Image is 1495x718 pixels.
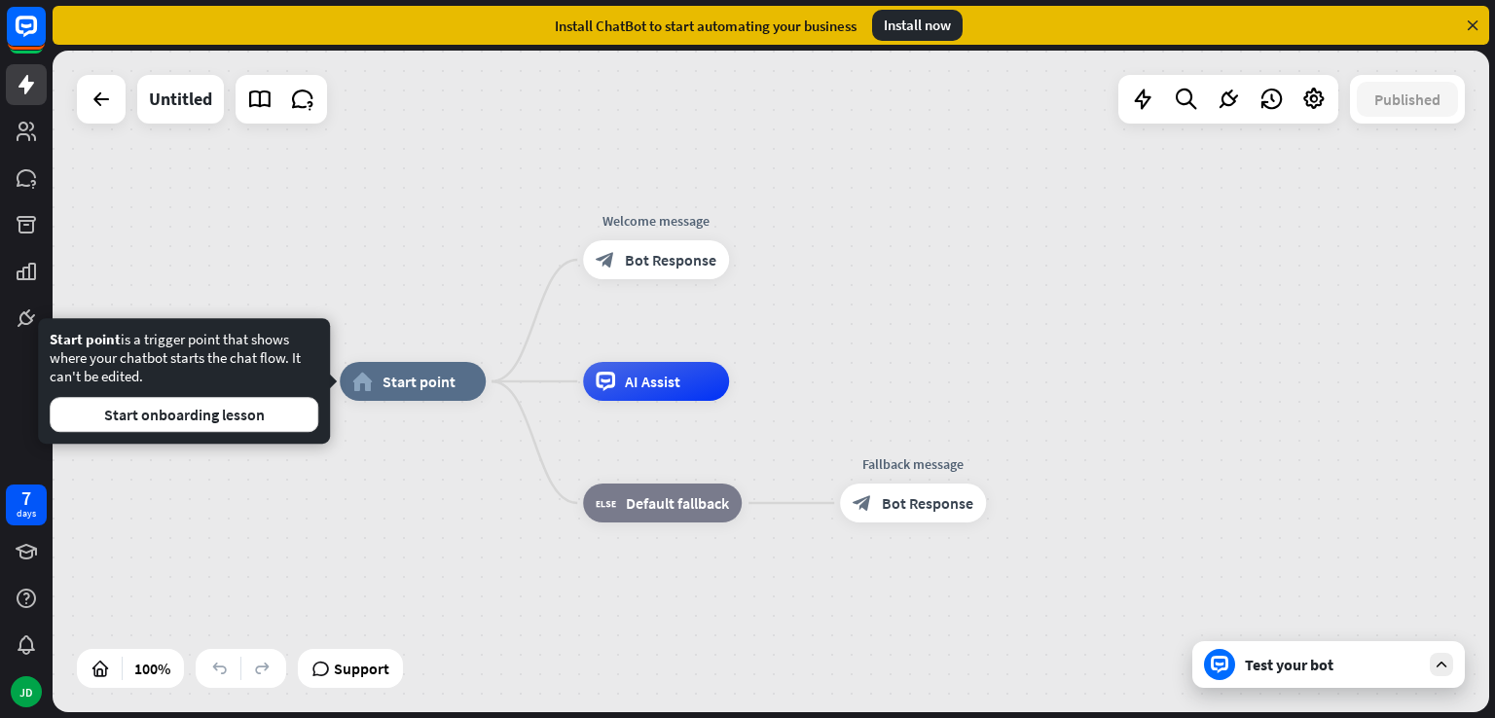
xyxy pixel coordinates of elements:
[625,372,680,391] span: AI Assist
[16,8,74,66] button: Open LiveChat chat widget
[626,493,729,513] span: Default fallback
[6,485,47,525] a: 7 days
[50,397,318,432] button: Start onboarding lesson
[853,493,872,513] i: block_bot_response
[596,250,615,269] i: block_bot_response
[1357,82,1458,117] button: Published
[21,489,31,507] div: 7
[596,493,616,513] i: block_fallback
[555,17,857,35] div: Install ChatBot to start automating your business
[11,676,42,707] div: JD
[625,250,716,269] span: Bot Response
[825,454,1001,474] div: Fallback message
[50,330,121,348] span: Start point
[334,653,389,684] span: Support
[872,10,963,41] div: Install now
[17,507,36,521] div: days
[149,75,212,124] div: Untitled
[128,653,176,684] div: 100%
[882,493,973,513] span: Bot Response
[568,211,744,231] div: Welcome message
[1245,655,1420,674] div: Test your bot
[352,372,373,391] i: home_2
[383,372,456,391] span: Start point
[50,330,318,432] div: is a trigger point that shows where your chatbot starts the chat flow. It can't be edited.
